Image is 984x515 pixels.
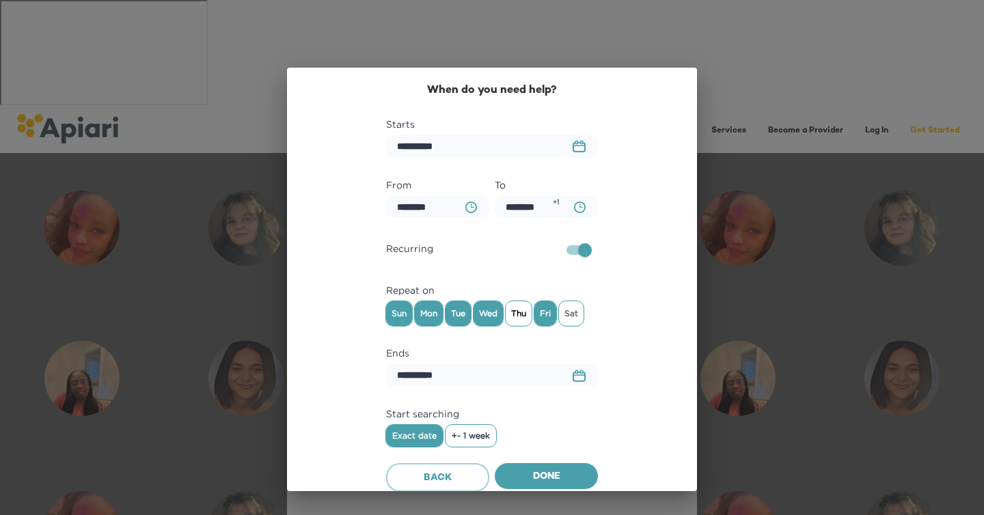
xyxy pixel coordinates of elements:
span: +- 1 week [452,431,490,441]
label: Repeat on [386,282,598,298]
button: Back [386,463,489,492]
div: Fri [534,301,556,326]
div: Sat [559,301,584,326]
div: Wed [474,301,503,326]
h2: When do you need help? [386,84,598,97]
label: Ends [386,345,598,361]
label: To [495,177,598,193]
span: Fri [534,303,556,324]
label: From [386,177,489,193]
span: Exact date [392,431,437,441]
span: Sun [386,303,412,324]
div: Tue [446,301,471,326]
label: Start searching [386,406,598,422]
span: Done [506,469,587,486]
span: Recurring [386,240,433,257]
button: Done [495,463,598,489]
span: Sat [559,303,584,324]
div: Sun [386,301,412,326]
span: Thu [506,303,532,324]
span: Back [398,470,478,487]
span: Tue [446,303,471,324]
div: Mon [415,301,443,326]
button: +- 1 week [446,425,496,447]
label: Starts [386,116,598,133]
div: Thu [506,301,532,326]
span: Wed [474,303,503,324]
span: Mon [415,303,443,324]
button: Exact date [386,425,443,447]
